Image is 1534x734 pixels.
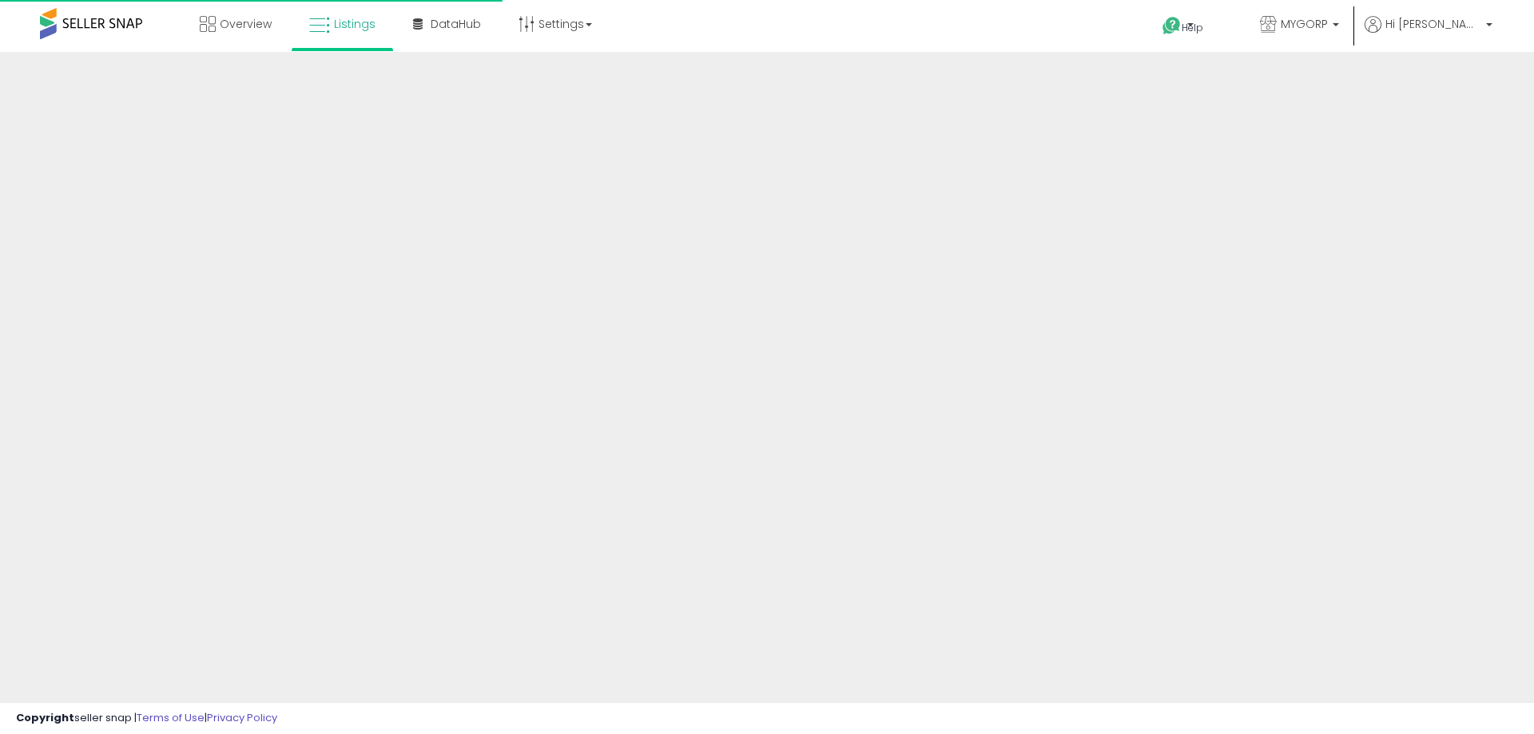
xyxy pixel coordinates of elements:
span: Listings [334,16,376,32]
a: Terms of Use [137,710,205,725]
span: DataHub [431,16,481,32]
strong: Copyright [16,710,74,725]
span: Hi [PERSON_NAME] [1385,16,1481,32]
span: MYGORP [1281,16,1328,32]
a: Help [1150,4,1234,52]
div: seller snap | | [16,711,277,726]
a: Privacy Policy [207,710,277,725]
span: Overview [220,16,272,32]
a: Hi [PERSON_NAME] [1365,16,1492,52]
span: Help [1182,21,1203,34]
i: Get Help [1162,16,1182,36]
